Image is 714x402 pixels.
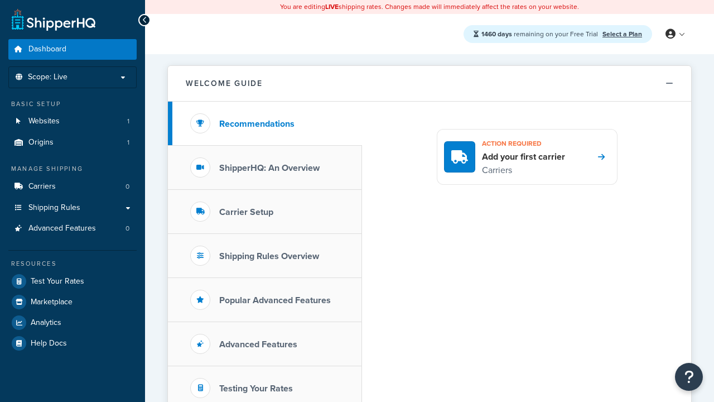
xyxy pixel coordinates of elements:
[219,207,273,217] h3: Carrier Setup
[127,117,129,126] span: 1
[28,203,80,213] span: Shipping Rules
[325,2,339,12] b: LIVE
[482,136,565,151] h3: Action required
[8,271,137,291] a: Test Your Rates
[8,259,137,269] div: Resources
[219,295,331,305] h3: Popular Advanced Features
[28,182,56,192] span: Carriers
[186,79,263,88] h2: Welcome Guide
[8,111,137,132] li: Websites
[31,298,73,307] span: Marketplace
[219,163,320,173] h3: ShipperHQ: An Overview
[126,182,129,192] span: 0
[8,218,137,239] a: Advanced Features0
[219,339,297,350] h3: Advanced Features
[31,277,84,286] span: Test Your Rates
[8,132,137,153] a: Origins1
[219,251,319,261] h3: Shipping Rules Overview
[602,29,642,39] a: Select a Plan
[8,132,137,153] li: Origins
[8,176,137,197] a: Carriers0
[8,218,137,239] li: Advanced Features
[219,119,295,129] h3: Recommendations
[8,111,137,132] a: Websites1
[28,117,60,126] span: Websites
[481,29,600,39] span: remaining on your Free Trial
[8,292,137,312] a: Marketplace
[126,224,129,233] span: 0
[8,99,137,109] div: Basic Setup
[28,138,54,147] span: Origins
[8,39,137,60] a: Dashboard
[28,45,66,54] span: Dashboard
[31,318,61,328] span: Analytics
[8,198,137,218] a: Shipping Rules
[28,224,96,233] span: Advanced Features
[482,151,565,163] h4: Add your first carrier
[8,313,137,333] a: Analytics
[168,66,691,102] button: Welcome Guide
[219,384,293,394] h3: Testing Your Rates
[481,29,512,39] strong: 1460 days
[482,163,565,178] p: Carriers
[675,363,703,391] button: Open Resource Center
[8,164,137,174] div: Manage Shipping
[28,73,67,82] span: Scope: Live
[8,333,137,353] a: Help Docs
[31,339,67,348] span: Help Docs
[8,176,137,197] li: Carriers
[127,138,129,147] span: 1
